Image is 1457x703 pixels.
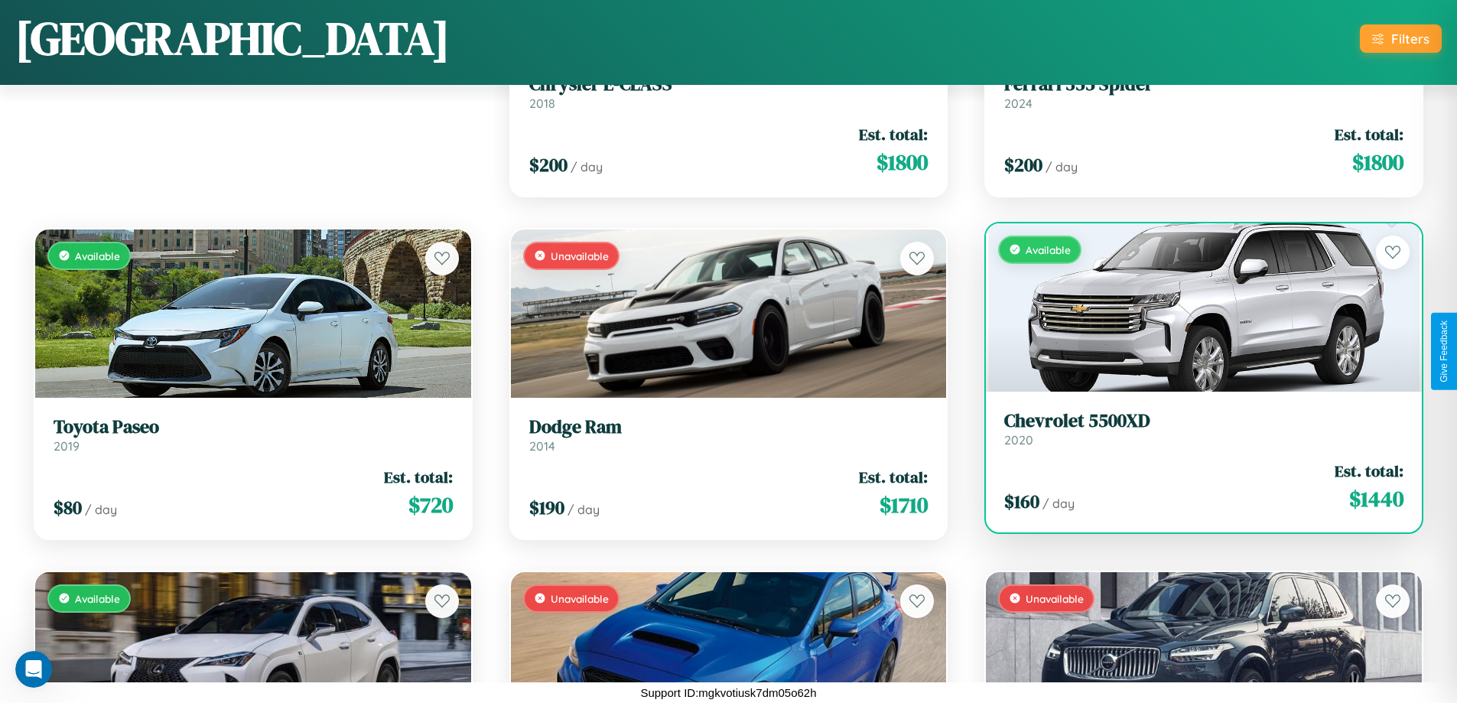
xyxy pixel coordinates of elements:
h3: Chevrolet 5500XD [1004,410,1403,432]
span: / day [1042,496,1075,511]
span: Available [1026,243,1071,256]
span: Available [75,592,120,605]
span: 2019 [54,438,80,454]
h3: Dodge Ram [529,416,929,438]
span: Unavailable [1026,592,1084,605]
span: Est. total: [1335,460,1403,482]
span: $ 80 [54,495,82,520]
span: 2024 [1004,96,1033,111]
h1: [GEOGRAPHIC_DATA] [15,7,450,70]
span: / day [568,502,600,517]
span: Est. total: [859,123,928,145]
span: Est. total: [1335,123,1403,145]
h3: Toyota Paseo [54,416,453,438]
span: $ 1800 [876,147,928,177]
span: Unavailable [551,592,609,605]
span: Available [75,249,120,262]
span: 2018 [529,96,555,111]
span: $ 1440 [1349,483,1403,514]
span: $ 1800 [1352,147,1403,177]
a: Toyota Paseo2019 [54,416,453,454]
a: Chevrolet 5500XD2020 [1004,410,1403,448]
span: / day [1046,159,1078,174]
span: 2020 [1004,432,1033,448]
span: Est. total: [859,466,928,488]
span: Est. total: [384,466,453,488]
span: $ 200 [529,152,568,177]
div: Filters [1391,31,1429,47]
span: $ 1710 [880,490,928,520]
p: Support ID: mgkvotiusk7dm05o62h [640,682,816,703]
button: Filters [1360,24,1442,53]
div: Give Feedback [1439,321,1449,382]
span: $ 200 [1004,152,1042,177]
h3: Chrysler E-CLASS [529,73,929,96]
span: $ 160 [1004,489,1039,514]
a: Dodge Ram2014 [529,416,929,454]
span: $ 720 [408,490,453,520]
span: 2014 [529,438,555,454]
h3: Ferrari 355 Spider [1004,73,1403,96]
span: Unavailable [551,249,609,262]
iframe: Intercom live chat [15,651,52,688]
a: Chrysler E-CLASS2018 [529,73,929,111]
a: Ferrari 355 Spider2024 [1004,73,1403,111]
span: $ 190 [529,495,564,520]
span: / day [85,502,117,517]
span: / day [571,159,603,174]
